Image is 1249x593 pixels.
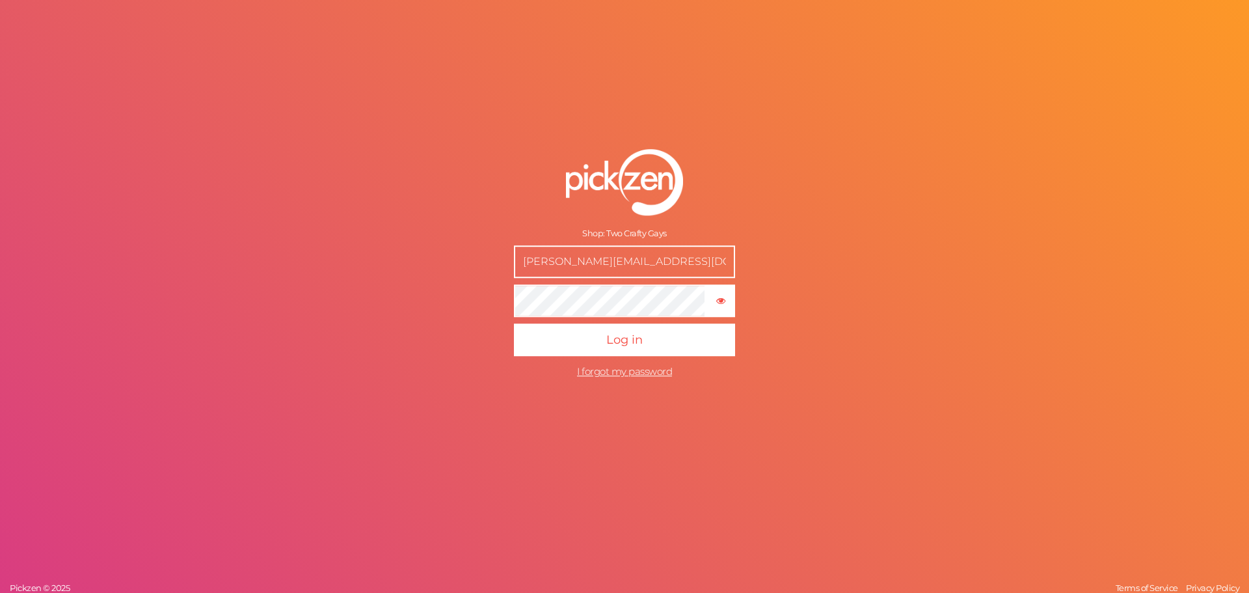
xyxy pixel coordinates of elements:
[606,333,643,347] span: Log in
[577,365,672,378] a: I forgot my password
[1112,583,1181,593] a: Terms of Service
[7,583,73,593] a: Pickzen © 2025
[1116,583,1178,593] span: Terms of Service
[514,228,735,239] div: Shop: Two Crafty Gays
[566,149,683,215] img: pz-logo-white.png
[514,245,735,278] input: E-mail
[1183,583,1242,593] a: Privacy Policy
[1186,583,1239,593] span: Privacy Policy
[514,324,735,356] button: Log in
